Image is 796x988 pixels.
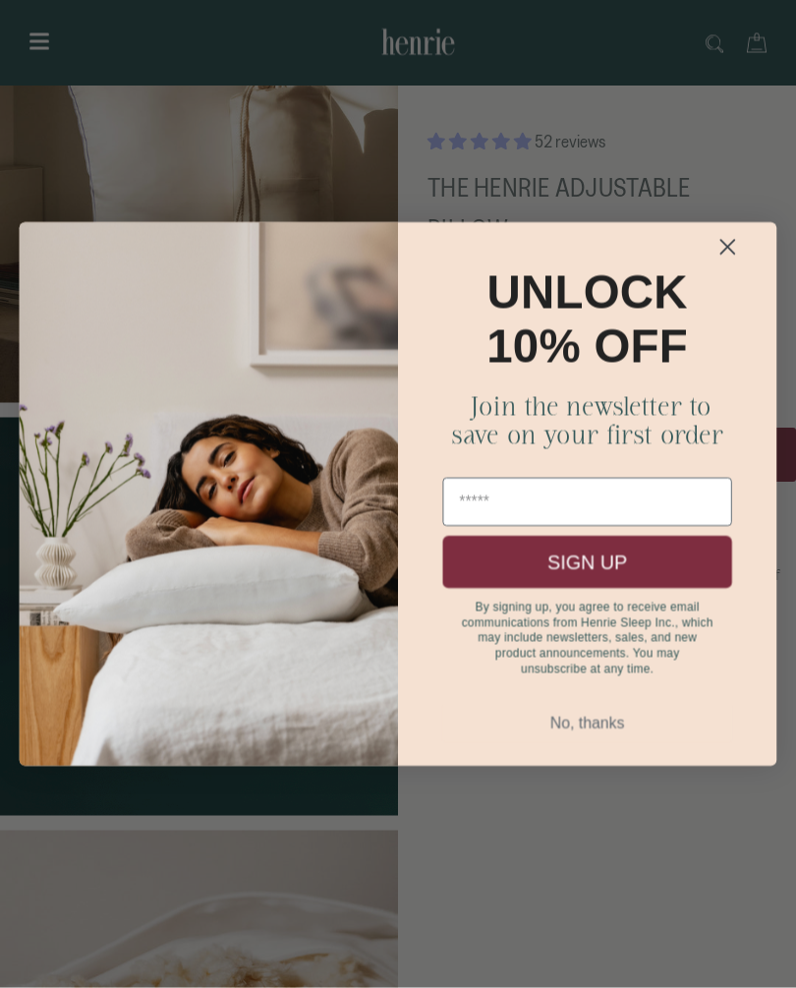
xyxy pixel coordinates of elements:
[462,600,713,675] span: By signing up, you agree to receive email communications from Henrie Sleep Inc., which may includ...
[442,536,731,588] button: SIGN UP
[463,392,711,421] span: Join the newsletter to
[442,478,731,526] input: Email
[686,230,768,264] button: Close dialog
[451,420,723,448] span: save on your first order
[20,222,398,766] img: b44ff96f-0ff0-428c-888d-0a6584b2e5a7.png
[486,320,688,372] span: 10% OFF
[442,705,731,742] button: No, thanks
[486,266,687,318] span: UNLOCK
